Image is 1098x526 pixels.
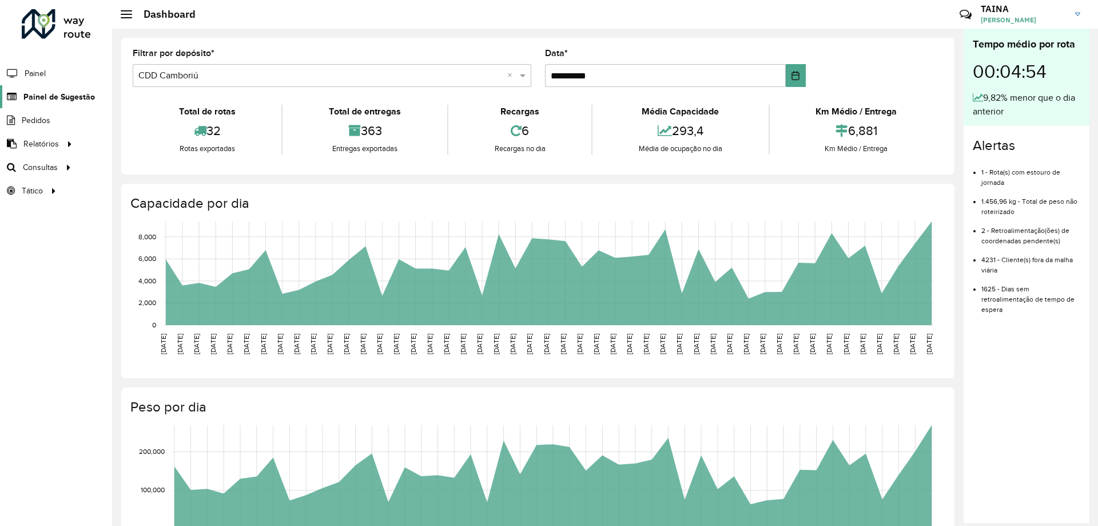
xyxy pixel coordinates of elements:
text: [DATE] [576,334,583,354]
span: Painel de Sugestão [23,91,95,103]
text: [DATE] [742,334,750,354]
text: [DATE] [226,334,233,354]
text: [DATE] [260,334,267,354]
div: 363 [285,118,444,143]
li: 1625 - Dias sem retroalimentação de tempo de espera [981,275,1080,315]
text: [DATE] [409,334,417,354]
text: 8,000 [138,233,156,240]
text: [DATE] [726,334,733,354]
div: Km Médio / Entrega [773,105,940,118]
li: 2 - Retroalimentação(ões) de coordenadas pendente(s) [981,217,1080,246]
div: Recargas [451,105,588,118]
text: [DATE] [693,334,700,354]
text: [DATE] [859,334,866,354]
span: Pedidos [22,114,50,126]
div: Rotas exportadas [136,143,279,155]
text: [DATE] [592,334,600,354]
label: Filtrar por depósito [133,46,214,60]
text: 100,000 [141,487,165,494]
text: [DATE] [642,334,650,354]
text: 200,000 [139,448,165,455]
text: [DATE] [526,334,533,354]
text: 0 [152,321,156,329]
text: [DATE] [426,334,433,354]
span: Tático [22,185,43,197]
text: [DATE] [876,334,883,354]
text: [DATE] [559,334,567,354]
text: [DATE] [193,334,200,354]
text: [DATE] [825,334,833,354]
span: Painel [25,68,46,80]
text: [DATE] [909,334,916,354]
div: Média Capacidade [595,105,765,118]
div: Total de rotas [136,105,279,118]
text: [DATE] [376,334,383,354]
text: [DATE] [242,334,250,354]
text: [DATE] [659,334,666,354]
a: Contato Rápido [953,2,978,27]
text: [DATE] [775,334,783,354]
text: [DATE] [809,334,816,354]
text: [DATE] [160,334,167,354]
div: 32 [136,118,279,143]
text: [DATE] [759,334,766,354]
text: [DATE] [709,334,717,354]
div: Média de ocupação no dia [595,143,765,155]
label: Data [545,46,568,60]
text: [DATE] [276,334,284,354]
div: Km Médio / Entrega [773,143,940,155]
li: 1 - Rota(s) com estouro de jornada [981,159,1080,188]
h4: Alertas [973,137,1080,154]
span: Clear all [507,69,517,82]
h3: TAINA [981,3,1067,14]
text: [DATE] [293,334,300,354]
div: Entregas exportadas [285,143,444,155]
text: [DATE] [609,334,616,354]
div: Total de entregas [285,105,444,118]
text: [DATE] [443,334,450,354]
text: [DATE] [842,334,850,354]
div: 9,82% menor que o dia anterior [973,91,1080,118]
text: [DATE] [209,334,217,354]
span: Consultas [23,161,58,173]
h2: Dashboard [132,8,196,21]
h4: Capacidade por dia [130,195,943,212]
text: [DATE] [326,334,333,354]
text: [DATE] [459,334,467,354]
text: [DATE] [509,334,516,354]
text: [DATE] [476,334,483,354]
li: 1.456,96 kg - Total de peso não roteirizado [981,188,1080,217]
text: 4,000 [138,277,156,284]
text: [DATE] [309,334,317,354]
text: [DATE] [492,334,500,354]
text: [DATE] [626,334,633,354]
text: [DATE] [392,334,400,354]
text: [DATE] [892,334,900,354]
span: Relatórios [23,138,59,150]
text: [DATE] [792,334,799,354]
text: 2,000 [138,299,156,307]
text: [DATE] [925,334,933,354]
text: 6,000 [138,255,156,262]
text: [DATE] [343,334,350,354]
text: [DATE] [675,334,683,354]
div: Recargas no dia [451,143,588,155]
div: 6 [451,118,588,143]
text: [DATE] [176,334,184,354]
text: [DATE] [543,334,550,354]
div: 293,4 [595,118,765,143]
text: [DATE] [359,334,367,354]
button: Choose Date [786,64,806,87]
div: 00:04:54 [973,52,1080,91]
h4: Peso por dia [130,399,943,416]
li: 4231 - Cliente(s) fora da malha viária [981,246,1080,275]
div: Tempo médio por rota [973,37,1080,52]
div: 6,881 [773,118,940,143]
span: [PERSON_NAME] [981,15,1067,25]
